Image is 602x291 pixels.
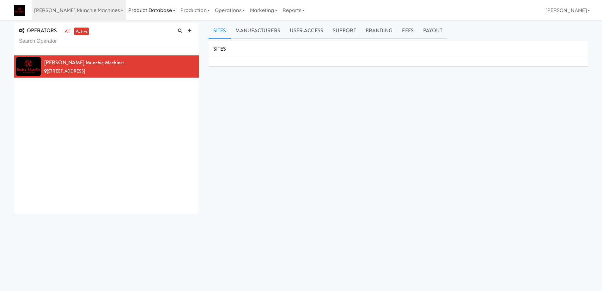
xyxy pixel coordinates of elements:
a: Support [328,23,361,39]
a: all [63,28,71,35]
div: [PERSON_NAME] Munchie Machines [44,58,194,67]
span: [STREET_ADDRESS] [47,68,85,74]
span: SITES [213,45,226,53]
img: Micromart [14,5,25,16]
span: OPERATORS [19,27,57,34]
a: Sites [209,23,231,39]
a: Fees [397,23,418,39]
a: Payout [418,23,447,39]
a: User Access [285,23,328,39]
input: Search Operator [19,35,194,47]
a: Manufacturers [231,23,285,39]
a: Branding [361,23,398,39]
li: [PERSON_NAME] Munchie Machines[STREET_ADDRESS] [14,55,199,78]
a: active [74,28,89,35]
